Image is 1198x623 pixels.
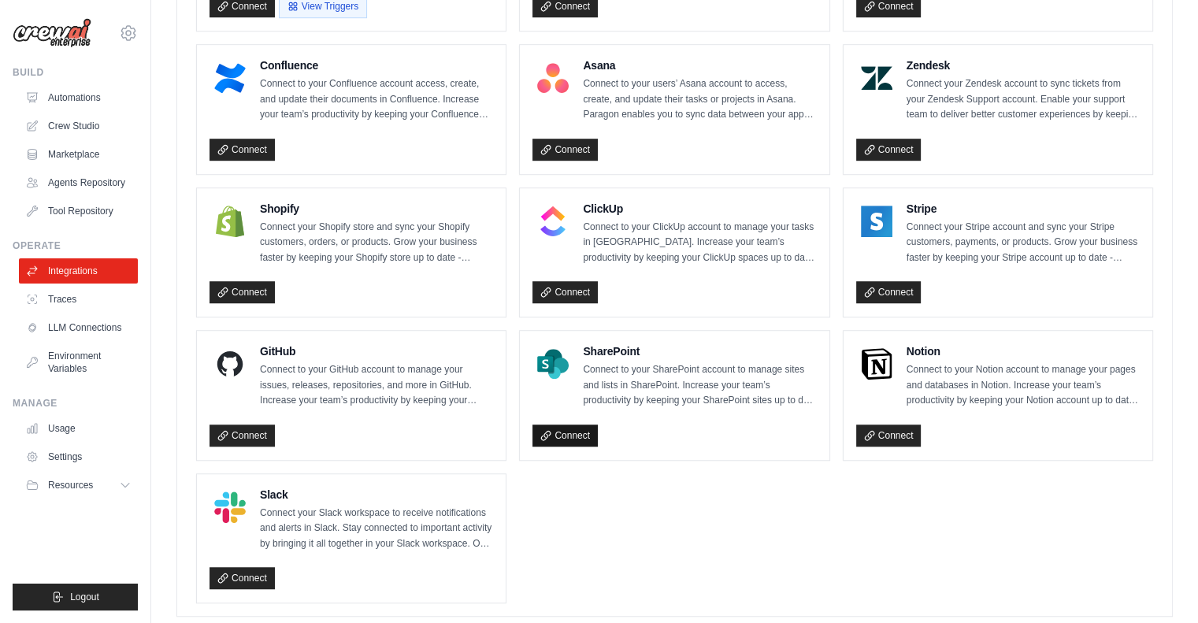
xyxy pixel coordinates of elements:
[214,491,246,523] img: Slack Logo
[907,343,1140,359] h4: Notion
[13,584,138,610] button: Logout
[532,425,598,447] a: Connect
[214,348,246,380] img: GitHub Logo
[583,57,816,73] h4: Asana
[19,343,138,381] a: Environment Variables
[861,62,892,94] img: Zendesk Logo
[861,206,892,237] img: Stripe Logo
[861,348,892,380] img: Notion Logo
[19,416,138,441] a: Usage
[532,139,598,161] a: Connect
[260,220,493,266] p: Connect your Shopify store and sync your Shopify customers, orders, or products. Grow your busine...
[907,201,1140,217] h4: Stripe
[19,473,138,498] button: Resources
[583,76,816,123] p: Connect to your users’ Asana account to access, create, and update their tasks or projects in Asa...
[19,287,138,312] a: Traces
[19,198,138,224] a: Tool Repository
[260,201,493,217] h4: Shopify
[19,170,138,195] a: Agents Repository
[19,258,138,284] a: Integrations
[19,113,138,139] a: Crew Studio
[210,281,275,303] a: Connect
[583,343,816,359] h4: SharePoint
[13,239,138,252] div: Operate
[210,139,275,161] a: Connect
[19,142,138,167] a: Marketplace
[13,397,138,410] div: Manage
[537,62,569,94] img: Asana Logo
[210,567,275,589] a: Connect
[214,206,246,237] img: Shopify Logo
[907,57,1140,73] h4: Zendesk
[70,591,99,603] span: Logout
[19,444,138,469] a: Settings
[260,362,493,409] p: Connect to your GitHub account to manage your issues, releases, repositories, and more in GitHub....
[537,348,569,380] img: SharePoint Logo
[260,76,493,123] p: Connect to your Confluence account access, create, and update their documents in Confluence. Incr...
[856,281,922,303] a: Connect
[19,315,138,340] a: LLM Connections
[856,425,922,447] a: Connect
[260,506,493,552] p: Connect your Slack workspace to receive notifications and alerts in Slack. Stay connected to impo...
[583,362,816,409] p: Connect to your SharePoint account to manage sites and lists in SharePoint. Increase your team’s ...
[537,206,569,237] img: ClickUp Logo
[907,220,1140,266] p: Connect your Stripe account and sync your Stripe customers, payments, or products. Grow your busi...
[13,66,138,79] div: Build
[532,281,598,303] a: Connect
[48,479,93,491] span: Resources
[260,343,493,359] h4: GitHub
[583,201,816,217] h4: ClickUp
[583,220,816,266] p: Connect to your ClickUp account to manage your tasks in [GEOGRAPHIC_DATA]. Increase your team’s p...
[856,139,922,161] a: Connect
[907,76,1140,123] p: Connect your Zendesk account to sync tickets from your Zendesk Support account. Enable your suppo...
[19,85,138,110] a: Automations
[907,362,1140,409] p: Connect to your Notion account to manage your pages and databases in Notion. Increase your team’s...
[13,18,91,48] img: Logo
[210,425,275,447] a: Connect
[260,57,493,73] h4: Confluence
[260,487,493,502] h4: Slack
[214,62,246,94] img: Confluence Logo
